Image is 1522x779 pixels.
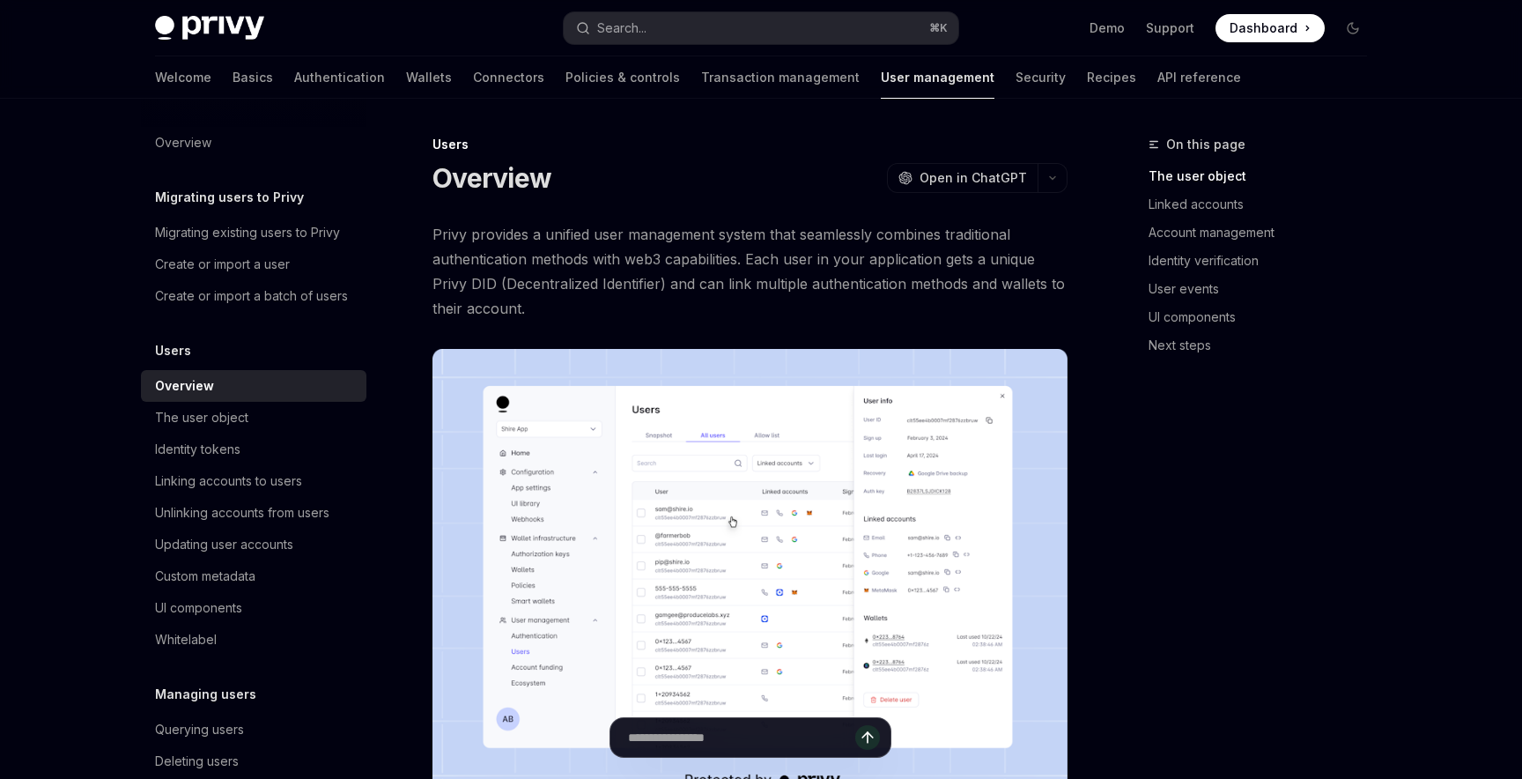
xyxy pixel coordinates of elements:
div: Unlinking accounts from users [155,502,329,523]
div: Custom metadata [155,566,255,587]
button: Search...⌘K [564,12,958,44]
h5: Managing users [155,684,256,705]
img: dark logo [155,16,264,41]
a: Deleting users [141,746,366,777]
a: Dashboard [1215,14,1325,42]
a: Whitelabel [141,624,366,656]
div: Identity tokens [155,439,240,460]
a: Create or import a user [141,249,366,280]
button: Send message [855,725,880,750]
a: Migrating existing users to Privy [141,217,366,249]
a: Support [1146,19,1194,37]
a: The user object [141,402,366,434]
a: The user object [1149,162,1381,190]
button: Toggle dark mode [1339,14,1367,42]
span: On this page [1166,134,1245,155]
a: Policies & controls [565,56,680,99]
a: Transaction management [701,56,860,99]
div: Querying users [155,719,244,740]
div: The user object [155,407,248,428]
span: Dashboard [1230,19,1297,37]
a: Security [1016,56,1066,99]
div: UI components [155,597,242,619]
div: Whitelabel [155,629,217,650]
a: Linking accounts to users [141,465,366,497]
a: Querying users [141,714,366,746]
div: Create or import a user [155,254,290,275]
div: Create or import a batch of users [155,286,348,307]
div: Updating user accounts [155,534,293,555]
div: Users [432,136,1068,153]
div: Search... [597,18,646,39]
div: Overview [155,375,214,397]
a: UI components [141,592,366,624]
a: Overview [141,370,366,402]
a: Next steps [1149,331,1381,360]
a: User events [1149,275,1381,303]
a: Custom metadata [141,560,366,592]
a: Identity verification [1149,247,1381,275]
a: Identity tokens [141,434,366,465]
a: Authentication [294,56,385,99]
span: ⌘ K [929,21,948,35]
h1: Overview [432,162,551,194]
a: Wallets [406,56,452,99]
a: User management [881,56,994,99]
h5: Migrating users to Privy [155,187,304,208]
a: Linked accounts [1149,190,1381,219]
a: Basics [233,56,273,99]
a: API reference [1157,56,1241,99]
h5: Users [155,340,191,361]
div: Linking accounts to users [155,471,302,492]
a: UI components [1149,303,1381,331]
div: Deleting users [155,751,239,772]
span: Open in ChatGPT [920,169,1027,187]
a: Overview [141,127,366,159]
button: Open in ChatGPT [887,163,1038,193]
div: Migrating existing users to Privy [155,222,340,243]
a: Demo [1090,19,1125,37]
div: Overview [155,132,211,153]
a: Connectors [473,56,544,99]
a: Create or import a batch of users [141,280,366,312]
span: Privy provides a unified user management system that seamlessly combines traditional authenticati... [432,222,1068,321]
a: Account management [1149,219,1381,247]
a: Welcome [155,56,211,99]
a: Unlinking accounts from users [141,497,366,529]
a: Recipes [1087,56,1136,99]
a: Updating user accounts [141,529,366,560]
